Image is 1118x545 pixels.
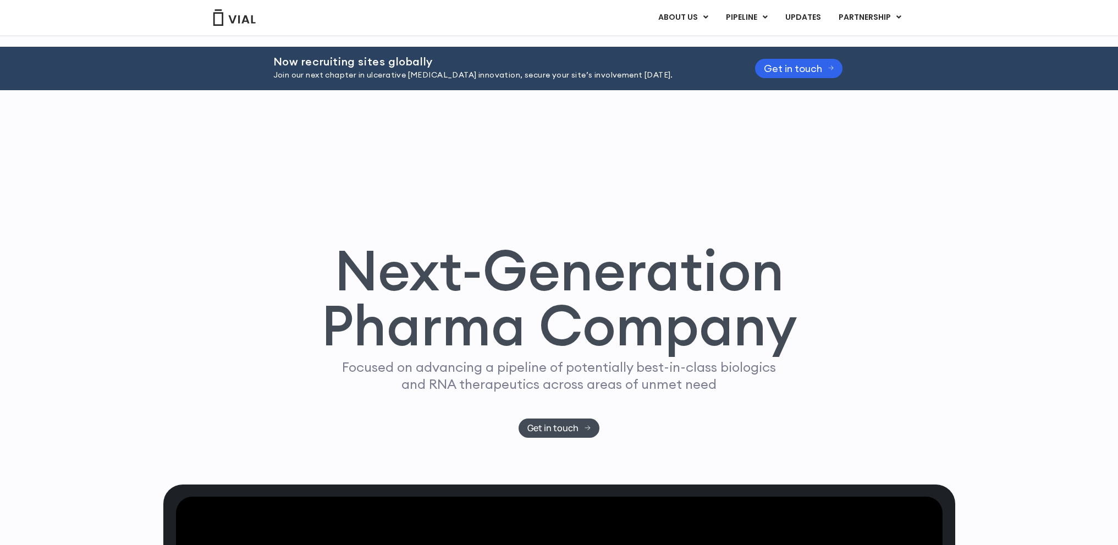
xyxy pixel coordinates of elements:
a: PARTNERSHIPMenu Toggle [830,8,910,27]
h2: Now recruiting sites globally [273,56,728,68]
img: Vial Logo [212,9,256,26]
span: Get in touch [764,64,822,73]
p: Join our next chapter in ulcerative [MEDICAL_DATA] innovation, secure your site’s involvement [DA... [273,69,728,81]
h1: Next-Generation Pharma Company [321,243,797,354]
span: Get in touch [527,424,579,432]
a: ABOUT USMenu Toggle [649,8,717,27]
a: Get in touch [519,419,599,438]
a: Get in touch [755,59,843,78]
p: Focused on advancing a pipeline of potentially best-in-class biologics and RNA therapeutics acros... [338,359,781,393]
a: PIPELINEMenu Toggle [717,8,776,27]
a: UPDATES [776,8,829,27]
